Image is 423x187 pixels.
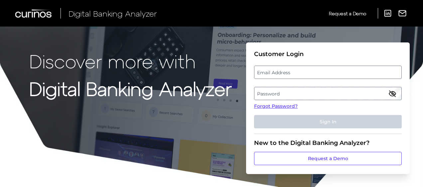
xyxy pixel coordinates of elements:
[254,152,402,165] a: Request a Demo
[329,8,366,19] a: Request a Demo
[29,50,232,71] p: Discover more with
[254,139,402,147] div: New to the Digital Banking Analyzer?
[254,50,402,58] div: Customer Login
[329,11,366,16] span: Request a Demo
[254,88,401,99] label: Password
[254,103,402,110] a: Forgot Password?
[29,77,232,99] strong: Digital Banking Analyzer
[15,9,53,18] img: Curinos
[254,66,401,78] label: Email Address
[254,115,402,128] button: Sign In
[69,9,157,18] span: Digital Banking Analyzer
